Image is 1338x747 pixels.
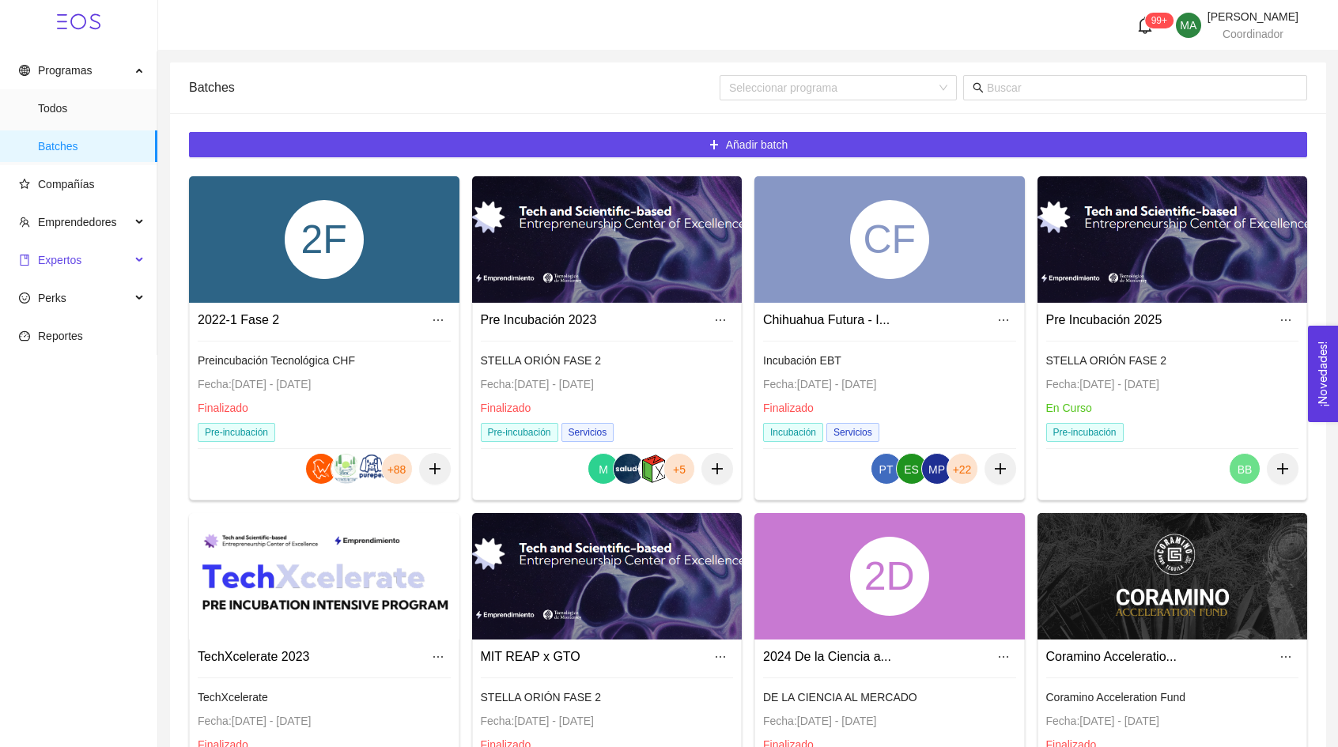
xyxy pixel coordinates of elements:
[709,651,732,663] span: ellipsis
[987,79,1298,96] input: Buscar
[763,715,876,727] span: Fecha: [DATE] - [DATE]
[1046,378,1159,390] span: Fecha: [DATE] - [DATE]
[1046,354,1167,367] span: STELLA ORIÓN FASE 2
[1145,13,1174,28] sup: 296
[1046,313,1162,326] a: Pre Incubación 2025
[19,292,30,304] span: smile
[198,378,311,390] span: Fecha: [DATE] - [DATE]
[1267,462,1298,476] span: plus
[1046,650,1177,663] a: Coramino Acceleratio...
[419,453,451,485] button: plus
[1046,402,1092,414] span: En Curso
[19,255,30,266] span: book
[985,462,1016,476] span: plus
[614,454,644,484] img: 1678812321486-saludplus.png
[1267,453,1298,485] button: plus
[953,454,972,485] span: +22
[19,65,30,76] span: global
[928,454,945,485] span: MP
[38,292,66,304] span: Perks
[426,314,450,326] span: ellipsis
[763,402,814,414] span: Finalizado
[38,130,145,162] span: Batches
[331,454,361,484] img: 1642237474424-1.png
[1223,28,1283,40] span: Coordinador
[701,453,733,485] button: plus
[38,254,81,266] span: Expertos
[709,139,720,152] span: plus
[701,462,733,476] span: plus
[709,314,732,326] span: ellipsis
[198,691,268,704] span: TechXcelerate
[481,650,580,663] a: MIT REAP x GTO
[198,402,248,414] span: Finalizado
[973,82,984,93] span: search
[387,454,406,485] span: +88
[879,454,894,485] span: PT
[763,354,841,367] span: Incubación EBT
[708,307,733,333] button: ellipsis
[1046,715,1159,727] span: Fecha: [DATE] - [DATE]
[599,454,608,485] span: M
[198,423,275,442] span: Pre-incubación
[426,651,450,663] span: ellipsis
[1308,326,1338,422] button: Open Feedback Widget
[991,644,1016,670] button: ellipsis
[826,423,879,442] span: Servicios
[763,650,891,663] a: 2024 De la Ciencia a...
[850,200,929,279] div: CF
[38,92,145,124] span: Todos
[481,313,597,326] a: Pre Incubación 2023
[189,65,720,110] div: Batches
[850,537,929,616] div: 2D
[38,64,92,77] span: Programas
[1274,651,1298,663] span: ellipsis
[198,354,355,367] span: Preincubación Tecnológica CHF
[38,330,83,342] span: Reportes
[1180,13,1196,38] span: MA
[1273,644,1298,670] button: ellipsis
[481,691,602,704] span: STELLA ORIÓN FASE 2
[1046,691,1186,704] span: Coramino Acceleration Fund
[561,423,614,442] span: Servicios
[481,354,602,367] span: STELLA ORIÓN FASE 2
[198,313,279,326] a: 2022-1 Fase 2
[1208,10,1298,23] span: [PERSON_NAME]
[904,454,919,485] span: ES
[992,651,1015,663] span: ellipsis
[673,454,686,485] span: +5
[357,454,387,484] img: 1646851899934-Purepet%20Logo%20Vectores.png
[306,454,336,484] img: 1631894011622-Copia%20de%20Copia%20de%20WR%20-%20Portada%20Website.png
[425,644,451,670] button: ellipsis
[38,178,95,191] span: Compañías
[1274,314,1298,326] span: ellipsis
[1238,454,1253,485] span: BB
[19,217,30,228] span: team
[763,313,890,326] a: Chihuahua Futura - I...
[639,454,669,484] img: 1660963201918-logolanax.png
[763,423,823,442] span: Incubación
[1046,423,1124,442] span: Pre-incubación
[991,307,1016,333] button: ellipsis
[19,330,30,341] span: dashboard
[481,715,594,727] span: Fecha: [DATE] - [DATE]
[285,200,364,279] div: 2F
[19,179,30,190] span: star
[198,650,309,663] a: TechXcelerate 2023
[189,132,1307,157] button: plusAñadir batch
[985,453,1016,485] button: plus
[481,423,558,442] span: Pre-incubación
[481,402,531,414] span: Finalizado
[992,314,1015,326] span: ellipsis
[763,378,876,390] span: Fecha: [DATE] - [DATE]
[481,378,594,390] span: Fecha: [DATE] - [DATE]
[198,715,311,727] span: Fecha: [DATE] - [DATE]
[38,216,117,228] span: Emprendedores
[425,307,451,333] button: ellipsis
[708,644,733,670] button: ellipsis
[419,462,451,476] span: plus
[1136,17,1154,34] span: bell
[726,136,788,153] span: Añadir batch
[1273,307,1298,333] button: ellipsis
[763,691,917,704] span: DE LA CIENCIA AL MERCADO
